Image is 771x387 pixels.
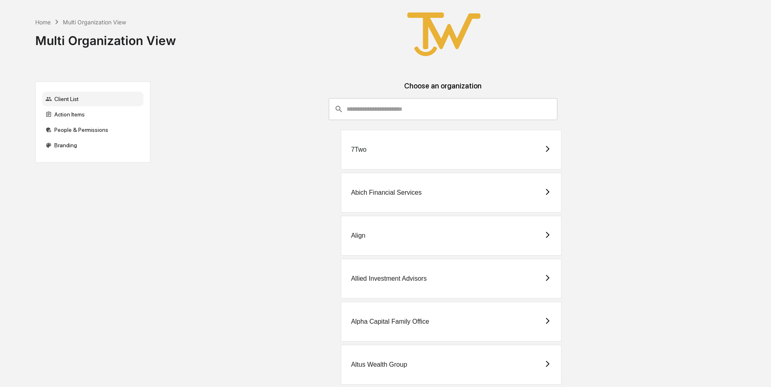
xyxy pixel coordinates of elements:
div: Align [351,232,366,239]
div: Multi Organization View [35,27,176,48]
div: Action Items [42,107,143,122]
div: Home [35,19,51,26]
div: Altus Wealth Group [351,361,407,368]
div: Multi Organization View [63,19,126,26]
div: Client List [42,92,143,106]
div: Alpha Capital Family Office [351,318,429,325]
div: Branding [42,138,143,153]
div: 7Two [351,146,366,153]
div: consultant-dashboard__filter-organizations-search-bar [329,98,558,120]
div: Choose an organization [157,82,729,98]
div: Allied Investment Advisors [351,275,427,282]
img: True West [403,6,484,62]
div: Abich Financial Services [351,189,422,196]
div: People & Permissions [42,123,143,137]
